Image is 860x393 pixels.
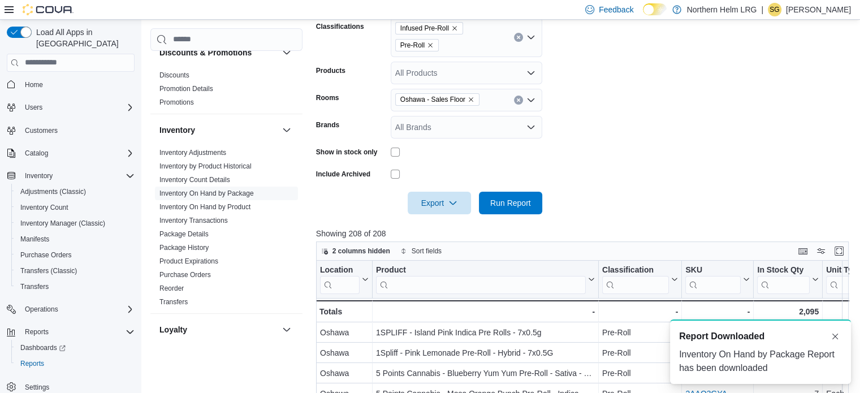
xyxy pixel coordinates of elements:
button: Discounts & Promotions [159,47,278,58]
span: Customers [20,123,135,137]
button: Adjustments (Classic) [11,184,139,200]
button: Loyalty [280,323,293,336]
span: Inventory On Hand by Package [159,189,254,198]
span: Purchase Orders [20,251,72,260]
span: Transfers [16,280,135,293]
span: Inventory [25,171,53,180]
a: Dashboards [11,340,139,356]
a: Manifests [16,232,54,246]
a: Inventory Transactions [159,217,228,224]
button: Transfers (Classic) [11,263,139,279]
button: Dismiss toast [828,330,842,343]
button: Display options [814,244,828,258]
span: Infused Pre-Roll [400,23,449,34]
p: Showing 208 of 208 [316,228,854,239]
a: Promotions [159,98,194,106]
button: Sort fields [396,244,446,258]
span: Sort fields [412,247,442,256]
div: Location [320,265,360,293]
div: SKU URL [685,265,741,293]
a: Inventory Count Details [159,176,230,184]
a: Dashboards [16,341,70,355]
div: 1SPLIFF - Island Pink Indica Pre Rolls - 7x0.5g [376,326,595,339]
span: Inventory Count Details [159,175,230,184]
label: Brands [316,120,339,129]
button: Run Report [479,192,542,214]
a: Reorder [159,284,184,292]
button: Home [2,76,139,93]
div: - [376,305,595,318]
button: Users [20,101,47,114]
label: Classifications [316,22,364,31]
button: Users [2,100,139,115]
a: Inventory Count [16,201,73,214]
div: In Stock Qty [757,265,810,275]
span: Adjustments (Classic) [20,187,86,196]
span: Reports [20,359,44,368]
button: Keyboard shortcuts [796,244,810,258]
div: Pre-Roll [602,346,678,360]
div: Notification [679,330,842,343]
span: Inventory [20,169,135,183]
button: Operations [20,303,63,316]
h3: Discounts & Promotions [159,47,252,58]
a: Inventory On Hand by Package [159,189,254,197]
span: Settings [25,383,49,392]
button: Manifests [11,231,139,247]
span: Reorder [159,284,184,293]
label: Show in stock only [316,148,378,157]
button: Open list of options [526,33,535,42]
button: Remove Infused Pre-Roll from selection in this group [451,25,458,32]
div: Location [320,265,360,275]
button: Export [408,192,471,214]
span: Infused Pre-Roll [395,22,463,34]
div: Loyalty [150,346,302,377]
button: Reports [11,356,139,372]
button: Inventory [20,169,57,183]
a: Customers [20,124,62,137]
button: Transfers [11,279,139,295]
button: Open list of options [526,123,535,132]
div: 1Spliff - Pink Lemonade Pre-Roll - Hybrid - 7x0.5G [376,346,595,360]
span: Manifests [16,232,135,246]
span: Reports [20,325,135,339]
span: Run Report [490,197,531,209]
div: Oshawa [320,346,369,360]
span: Customers [25,126,58,135]
span: Promotion Details [159,84,213,93]
div: Pre-Roll [602,366,678,380]
button: 2 columns hidden [317,244,395,258]
span: SG [770,3,779,16]
p: [PERSON_NAME] [786,3,851,16]
span: Operations [20,303,135,316]
button: Clear input [514,33,523,42]
div: Skyler Griswold [768,3,781,16]
a: Transfers [159,298,188,306]
h3: Inventory [159,124,195,136]
a: Purchase Orders [159,271,211,279]
span: Reports [16,357,135,370]
span: Oshawa - Sales Floor [400,94,465,105]
div: SKU [685,265,741,275]
a: Reports [16,357,49,370]
div: - [602,305,678,318]
span: Export [414,192,464,214]
span: Report Downloaded [679,330,764,343]
span: Adjustments (Classic) [16,185,135,198]
button: Reports [20,325,53,339]
button: Inventory Count [11,200,139,215]
button: Loyalty [159,324,278,335]
span: Operations [25,305,58,314]
span: Inventory Transactions [159,216,228,225]
span: Transfers (Classic) [20,266,77,275]
span: Oshawa - Sales Floor [395,93,479,106]
a: Discounts [159,71,189,79]
button: Discounts & Promotions [280,46,293,59]
span: Purchase Orders [16,248,135,262]
span: Load All Apps in [GEOGRAPHIC_DATA] [32,27,135,49]
button: Clear input [514,96,523,105]
button: Open list of options [526,68,535,77]
div: In Stock Qty [757,265,810,293]
span: Pre-Roll [400,40,425,51]
button: Inventory [2,168,139,184]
